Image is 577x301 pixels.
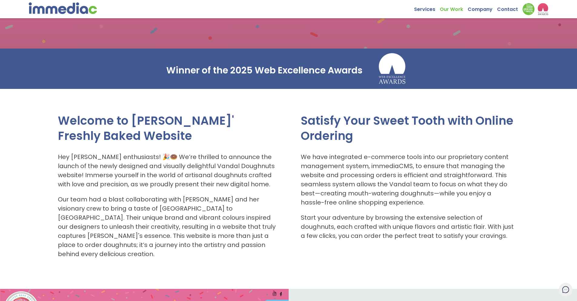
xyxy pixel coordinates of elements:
a: Services [414,3,440,12]
p: Hey [PERSON_NAME] enthusiasts! 🎉🍩 We’re thrilled to announce the launch of the newly designed and... [58,152,277,189]
h2: Welcome to [PERSON_NAME]' Freshly Baked Website [58,113,277,143]
a: Our Work [440,3,468,12]
p: Start your adventure by browsing the extensive selection of doughnuts, each crafted with unique f... [301,213,515,240]
img: logo2_wea_wh_nobg.webp [373,53,411,87]
a: Company [468,3,497,12]
h2: Satisfy Your Sweet Tooth with Online Ordering [301,113,515,143]
img: logo2_wea_nobg.webp [538,3,548,15]
p: Our team had a blast collaborating with [PERSON_NAME] and her visionary crew to bring a taste of ... [58,195,277,259]
img: Down [522,3,535,15]
a: Contact [497,3,522,12]
p: We have integrated e-commerce tools into our proprietary content management system, immediaCMS, t... [301,152,515,207]
img: immediac [29,2,97,14]
h2: Winner of the 2025 Web Excellence Awards [166,64,363,76]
